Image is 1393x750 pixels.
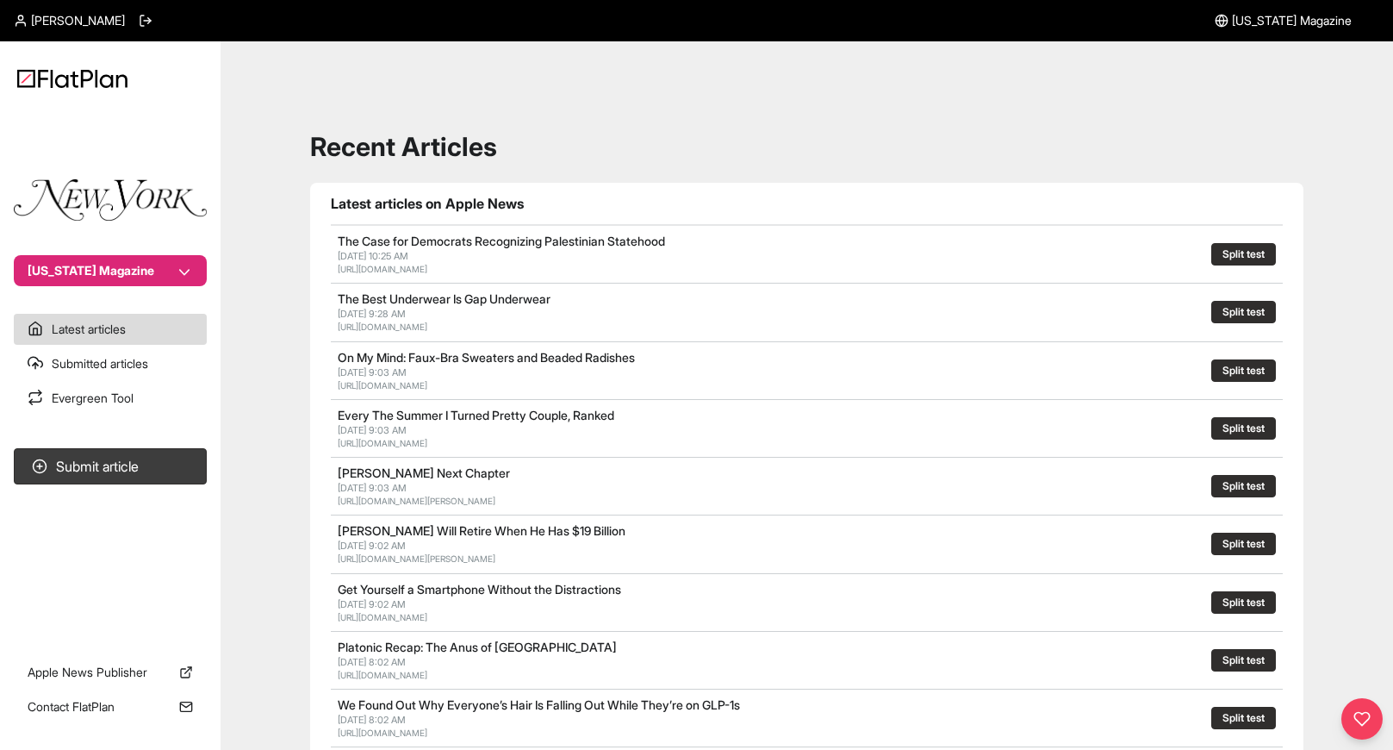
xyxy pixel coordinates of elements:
[14,314,207,345] a: Latest articles
[338,670,427,680] a: [URL][DOMAIN_NAME]
[338,438,427,448] a: [URL][DOMAIN_NAME]
[338,308,406,320] span: [DATE] 9:28 AM
[14,348,207,379] a: Submitted articles
[331,193,1283,214] h1: Latest articles on Apple News
[1211,707,1276,729] button: Split test
[1211,533,1276,555] button: Split test
[14,657,207,688] a: Apple News Publisher
[338,582,621,597] a: Get Yourself a Smartphone Without the Distractions
[338,697,740,712] a: We Found Out Why Everyone’s Hair Is Falling Out While They’re on GLP-1s
[338,466,510,480] a: [PERSON_NAME] Next Chapter
[338,350,635,365] a: On My Mind: Faux-Bra Sweaters and Beaded Radishes
[1211,649,1276,672] button: Split test
[338,250,408,262] span: [DATE] 10:25 AM
[338,408,614,422] a: Every The Summer I Turned Pretty Couple, Ranked
[338,322,427,332] a: [URL][DOMAIN_NAME]
[310,131,1303,162] h1: Recent Articles
[14,383,207,414] a: Evergreen Tool
[1211,243,1276,266] button: Split test
[338,656,406,668] span: [DATE] 8:02 AM
[1211,417,1276,440] button: Split test
[1211,475,1276,497] button: Split test
[17,69,127,88] img: Logo
[14,691,207,722] a: Contact FlatPlan
[338,640,617,654] a: Platonic Recap: The Anus of [GEOGRAPHIC_DATA]
[14,179,207,221] img: Publication Logo
[338,612,427,622] a: [URL][DOMAIN_NAME]
[31,12,125,29] span: [PERSON_NAME]
[338,482,407,494] span: [DATE] 9:03 AM
[338,540,406,552] span: [DATE] 9:02 AM
[338,291,550,306] a: The Best Underwear Is Gap Underwear
[338,598,406,610] span: [DATE] 9:02 AM
[338,714,406,726] span: [DATE] 8:02 AM
[1232,12,1352,29] span: [US_STATE] Magazine
[338,553,495,564] a: [URL][DOMAIN_NAME][PERSON_NAME]
[338,264,427,274] a: [URL][DOMAIN_NAME]
[1211,359,1276,382] button: Split test
[338,496,495,506] a: [URL][DOMAIN_NAME][PERSON_NAME]
[338,424,407,436] span: [DATE] 9:03 AM
[338,728,427,738] a: [URL][DOMAIN_NAME]
[338,366,407,378] span: [DATE] 9:03 AM
[338,380,427,391] a: [URL][DOMAIN_NAME]
[338,523,625,538] a: [PERSON_NAME] Will Retire When He Has $19 Billion
[338,234,665,248] a: The Case for Democrats Recognizing Palestinian Statehood
[1211,591,1276,614] button: Split test
[14,448,207,484] button: Submit article
[1211,301,1276,323] button: Split test
[14,255,207,286] button: [US_STATE] Magazine
[14,12,125,29] a: [PERSON_NAME]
